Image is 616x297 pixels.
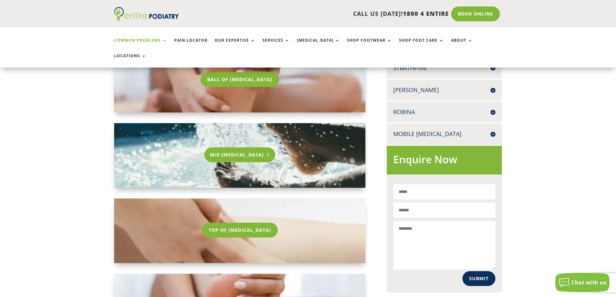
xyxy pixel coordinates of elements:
[204,10,449,18] p: CALL US [DATE]!
[202,223,278,238] a: Top Of [MEDICAL_DATA]
[174,38,208,52] a: Pain Locator
[393,64,495,72] h4: Strathpine
[393,152,495,170] h2: Enquire Now
[403,10,449,17] span: 1800 4 ENTIRE
[393,130,495,138] h4: Mobile [MEDICAL_DATA]
[571,279,606,286] span: Chat with us
[215,38,255,52] a: Our Expertise
[200,72,279,87] a: Ball Of [MEDICAL_DATA]
[114,38,167,52] a: Common Problems
[347,38,392,52] a: Shop Footwear
[263,38,290,52] a: Services
[114,54,146,68] a: Locations
[451,6,500,21] a: Book Online
[393,86,495,94] h4: [PERSON_NAME]
[399,38,444,52] a: Shop Foot Care
[114,7,179,21] img: logo (1)
[462,271,495,286] button: Submit
[297,38,340,52] a: [MEDICAL_DATA]
[451,38,473,52] a: About
[393,108,495,116] h4: Robina
[114,16,179,22] a: Entire Podiatry
[555,273,610,292] button: Chat with us
[204,147,275,162] a: Mid [MEDICAL_DATA]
